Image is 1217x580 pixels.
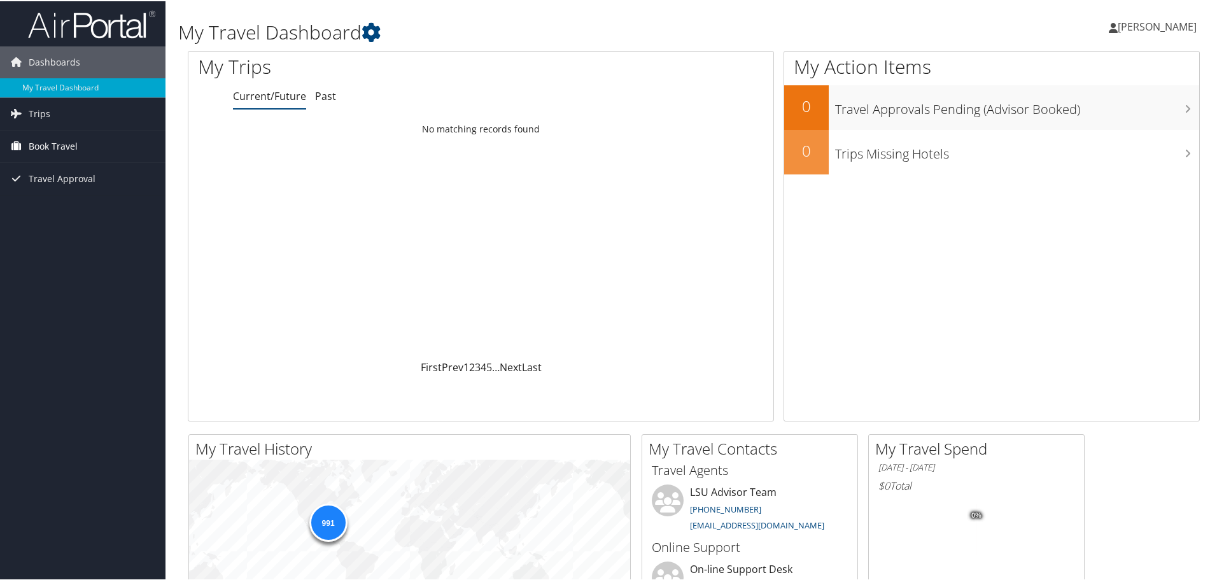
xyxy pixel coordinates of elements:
a: Next [500,359,522,373]
a: 2 [469,359,475,373]
h3: Trips Missing Hotels [835,138,1199,162]
h1: My Action Items [784,52,1199,79]
span: Travel Approval [29,162,95,194]
span: [PERSON_NAME] [1118,18,1197,32]
a: Past [315,88,336,102]
h2: 0 [784,139,829,160]
span: … [492,359,500,373]
h6: [DATE] - [DATE] [878,460,1074,472]
div: 991 [309,502,347,541]
li: LSU Advisor Team [645,483,854,535]
span: Book Travel [29,129,78,161]
a: 0Trips Missing Hotels [784,129,1199,173]
h1: My Travel Dashboard [178,18,866,45]
h2: 0 [784,94,829,116]
a: [PHONE_NUMBER] [690,502,761,514]
h3: Online Support [652,537,848,555]
a: 5 [486,359,492,373]
span: Dashboards [29,45,80,77]
h3: Travel Agents [652,460,848,478]
td: No matching records found [188,117,773,139]
a: 3 [475,359,481,373]
a: 1 [463,359,469,373]
h3: Travel Approvals Pending (Advisor Booked) [835,93,1199,117]
a: 4 [481,359,486,373]
h6: Total [878,477,1074,492]
a: 0Travel Approvals Pending (Advisor Booked) [784,84,1199,129]
a: Last [522,359,542,373]
span: $0 [878,477,890,492]
img: airportal-logo.png [28,8,155,38]
a: [PERSON_NAME] [1109,6,1209,45]
h2: My Travel Spend [875,437,1084,458]
h2: My Travel History [195,437,630,458]
a: Current/Future [233,88,306,102]
span: Trips [29,97,50,129]
h2: My Travel Contacts [649,437,857,458]
tspan: 0% [971,511,981,518]
a: [EMAIL_ADDRESS][DOMAIN_NAME] [690,518,824,530]
h1: My Trips [198,52,520,79]
a: Prev [442,359,463,373]
a: First [421,359,442,373]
